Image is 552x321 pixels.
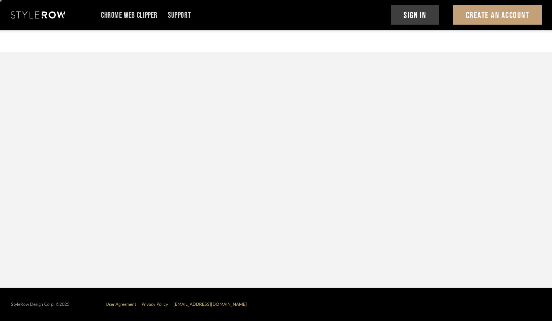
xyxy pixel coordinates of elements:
[391,5,439,25] button: Sign In
[101,12,157,18] a: Chrome Web Clipper
[11,302,69,307] div: StyleRow Design Corp. ©2025
[106,302,136,307] a: User Agreement
[173,302,247,307] a: [EMAIL_ADDRESS][DOMAIN_NAME]
[142,302,168,307] a: Privacy Policy
[453,5,542,25] button: Create An Account
[168,12,191,18] a: Support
